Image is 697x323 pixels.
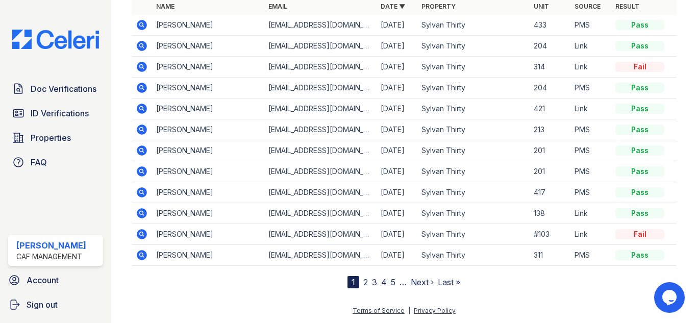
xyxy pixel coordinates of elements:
[417,245,530,266] td: Sylvan Thirty
[363,277,368,287] a: 2
[268,3,287,10] a: Email
[377,57,417,78] td: [DATE]
[31,107,89,119] span: ID Verifications
[570,98,611,119] td: Link
[27,299,58,311] span: Sign out
[264,98,377,119] td: [EMAIL_ADDRESS][DOMAIN_NAME]
[615,166,664,177] div: Pass
[264,36,377,57] td: [EMAIL_ADDRESS][DOMAIN_NAME]
[570,57,611,78] td: Link
[377,203,417,224] td: [DATE]
[411,277,434,287] a: Next ›
[264,78,377,98] td: [EMAIL_ADDRESS][DOMAIN_NAME]
[615,20,664,30] div: Pass
[530,161,570,182] td: 201
[615,208,664,218] div: Pass
[377,98,417,119] td: [DATE]
[152,140,264,161] td: [PERSON_NAME]
[615,145,664,156] div: Pass
[16,239,86,252] div: [PERSON_NAME]
[381,277,387,287] a: 4
[570,203,611,224] td: Link
[530,203,570,224] td: 138
[391,277,395,287] a: 5
[152,98,264,119] td: [PERSON_NAME]
[570,245,611,266] td: PMS
[152,119,264,140] td: [PERSON_NAME]
[264,203,377,224] td: [EMAIL_ADDRESS][DOMAIN_NAME]
[8,152,103,172] a: FAQ
[4,294,107,315] button: Sign out
[377,245,417,266] td: [DATE]
[152,224,264,245] td: [PERSON_NAME]
[4,270,107,290] a: Account
[530,57,570,78] td: 314
[377,15,417,36] td: [DATE]
[570,182,611,203] td: PMS
[264,161,377,182] td: [EMAIL_ADDRESS][DOMAIN_NAME]
[377,36,417,57] td: [DATE]
[615,125,664,135] div: Pass
[615,104,664,114] div: Pass
[417,15,530,36] td: Sylvan Thirty
[400,276,407,288] span: …
[408,307,410,314] div: |
[377,161,417,182] td: [DATE]
[615,3,639,10] a: Result
[615,187,664,197] div: Pass
[438,277,460,287] a: Last »
[152,245,264,266] td: [PERSON_NAME]
[570,140,611,161] td: PMS
[372,277,377,287] a: 3
[264,245,377,266] td: [EMAIL_ADDRESS][DOMAIN_NAME]
[615,41,664,51] div: Pass
[4,30,107,49] img: CE_Logo_Blue-a8612792a0a2168367f1c8372b55b34899dd931a85d93a1a3d3e32e68fde9ad4.png
[570,119,611,140] td: PMS
[417,224,530,245] td: Sylvan Thirty
[615,83,664,93] div: Pass
[31,156,47,168] span: FAQ
[27,274,59,286] span: Account
[31,83,96,95] span: Doc Verifications
[575,3,601,10] a: Source
[264,15,377,36] td: [EMAIL_ADDRESS][DOMAIN_NAME]
[264,57,377,78] td: [EMAIL_ADDRESS][DOMAIN_NAME]
[264,119,377,140] td: [EMAIL_ADDRESS][DOMAIN_NAME]
[377,140,417,161] td: [DATE]
[264,224,377,245] td: [EMAIL_ADDRESS][DOMAIN_NAME]
[417,140,530,161] td: Sylvan Thirty
[615,62,664,72] div: Fail
[417,78,530,98] td: Sylvan Thirty
[421,3,456,10] a: Property
[381,3,405,10] a: Date ▼
[570,15,611,36] td: PMS
[377,182,417,203] td: [DATE]
[530,245,570,266] td: 311
[417,182,530,203] td: Sylvan Thirty
[152,78,264,98] td: [PERSON_NAME]
[16,252,86,262] div: CAF Management
[353,307,405,314] a: Terms of Service
[530,78,570,98] td: 204
[615,229,664,239] div: Fail
[654,282,687,313] iframe: chat widget
[417,36,530,57] td: Sylvan Thirty
[8,103,103,123] a: ID Verifications
[530,15,570,36] td: 433
[377,78,417,98] td: [DATE]
[156,3,175,10] a: Name
[417,203,530,224] td: Sylvan Thirty
[530,182,570,203] td: 417
[417,98,530,119] td: Sylvan Thirty
[414,307,456,314] a: Privacy Policy
[570,78,611,98] td: PMS
[152,182,264,203] td: [PERSON_NAME]
[530,36,570,57] td: 204
[615,250,664,260] div: Pass
[530,224,570,245] td: #103
[530,98,570,119] td: 421
[530,140,570,161] td: 201
[534,3,549,10] a: Unit
[8,128,103,148] a: Properties
[152,161,264,182] td: [PERSON_NAME]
